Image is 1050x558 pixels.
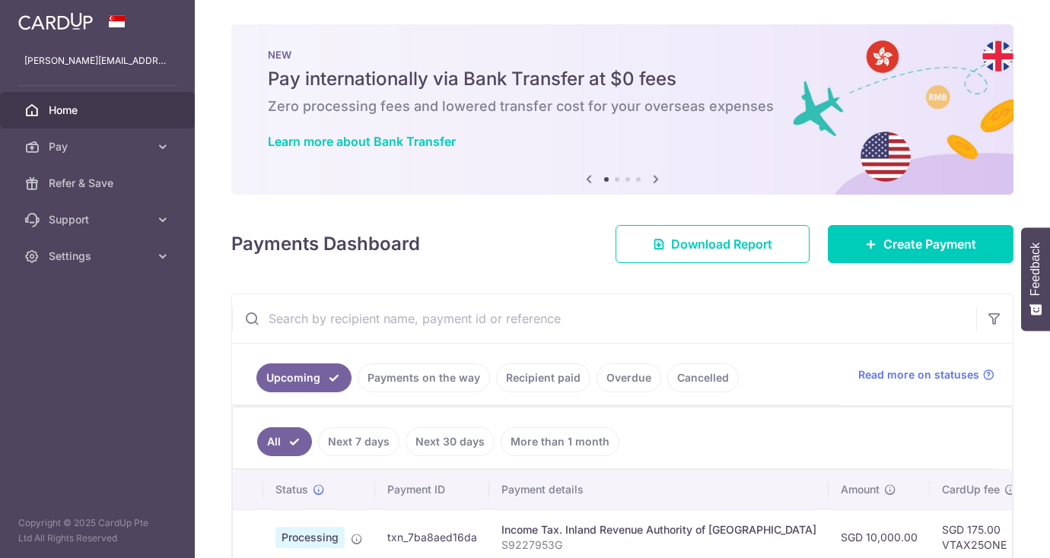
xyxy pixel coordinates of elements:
span: Read more on statuses [858,367,979,382]
input: Search by recipient name, payment id or reference [232,294,976,343]
a: All [257,427,312,456]
span: Pay [49,139,149,154]
span: CardUp fee [942,482,1000,497]
span: Download Report [671,235,772,253]
button: Feedback - Show survey [1021,227,1050,331]
span: Processing [275,527,345,548]
a: Next 30 days [406,427,495,456]
h5: Pay internationally via Bank Transfer at $0 fees [268,67,977,91]
span: Settings [49,249,149,264]
a: Overdue [597,363,661,392]
span: Refer & Save [49,176,149,191]
a: Learn more about Bank Transfer [268,134,456,149]
a: More than 1 month [501,427,619,456]
div: Income Tax. Inland Revenue Authority of [GEOGRAPHIC_DATA] [501,522,816,537]
a: Read more on statuses [858,367,994,382]
a: Recipient paid [496,363,590,392]
span: Support [49,212,149,227]
a: Create Payment [828,225,1013,263]
a: Upcoming [256,363,352,392]
img: Bank transfer banner [231,24,1013,195]
span: Status [275,482,308,497]
img: CardUp [18,12,93,30]
a: Download Report [616,225,810,263]
th: Payment details [489,470,829,509]
span: Home [49,103,149,118]
a: Cancelled [667,363,739,392]
iframe: Opens a widget where you can find more information [952,512,1035,550]
h6: Zero processing fees and lowered transfer cost for your overseas expenses [268,97,977,116]
p: S9227953G [501,537,816,553]
a: Next 7 days [318,427,399,456]
p: [PERSON_NAME][EMAIL_ADDRESS][DOMAIN_NAME] [24,53,170,68]
a: Payments on the way [358,363,490,392]
th: Payment ID [375,470,489,509]
h4: Payments Dashboard [231,230,420,258]
p: NEW [268,49,977,61]
span: Create Payment [883,235,976,253]
span: Feedback [1029,243,1042,296]
span: Amount [841,482,880,497]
